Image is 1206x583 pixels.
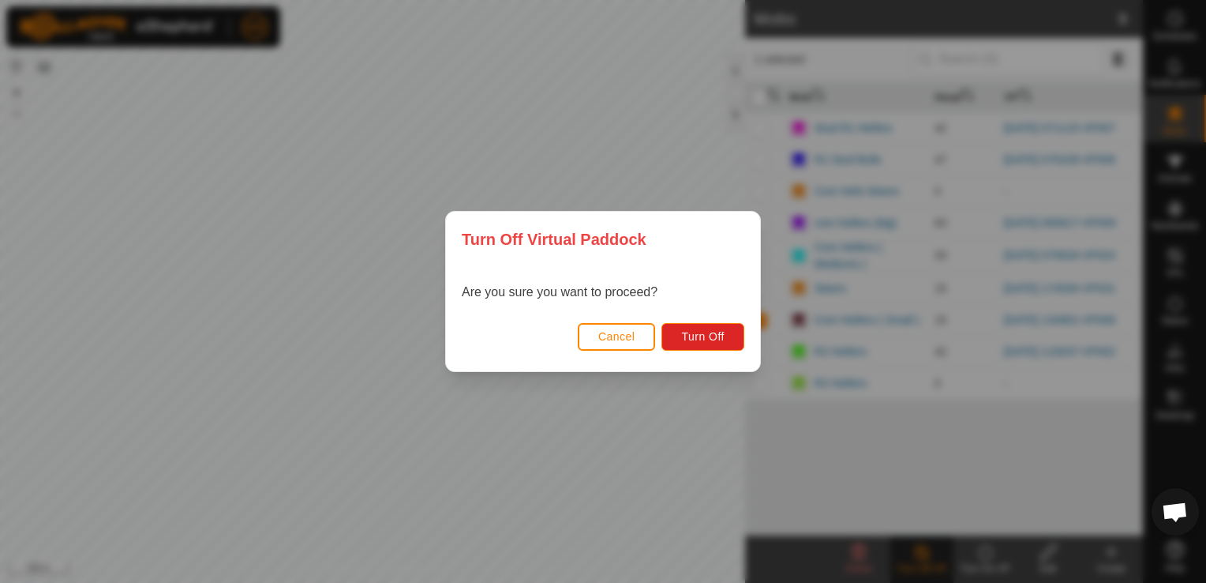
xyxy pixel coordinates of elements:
button: Cancel [578,323,656,351]
div: Open chat [1152,488,1199,536]
span: Turn Off Virtual Paddock [462,228,646,251]
p: Are you sure you want to proceed? [462,283,657,302]
span: Turn Off [681,330,725,343]
button: Turn Off [661,323,744,351]
span: Cancel [598,330,635,343]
